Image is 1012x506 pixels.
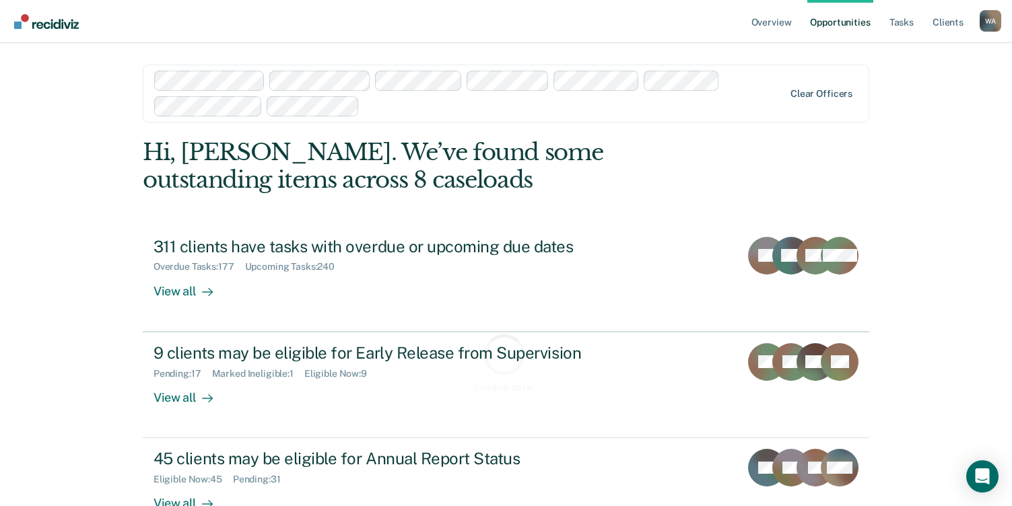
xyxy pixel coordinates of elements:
[143,226,869,332] a: 311 clients have tasks with overdue or upcoming due datesOverdue Tasks:177Upcoming Tasks:240View all
[14,14,79,29] img: Recidiviz
[980,10,1001,32] div: W A
[154,368,212,379] div: Pending : 17
[143,139,724,194] div: Hi, [PERSON_NAME]. We’ve found some outstanding items across 8 caseloads
[245,261,346,273] div: Upcoming Tasks : 240
[143,332,869,438] a: 9 clients may be eligible for Early Release from SupervisionPending:17Marked Ineligible:1Eligible...
[212,368,304,379] div: Marked Ineligible : 1
[233,474,292,485] div: Pending : 31
[154,474,233,485] div: Eligible Now : 45
[154,261,245,273] div: Overdue Tasks : 177
[154,237,626,256] div: 311 clients have tasks with overdue or upcoming due dates
[966,460,999,493] div: Open Intercom Messenger
[154,379,229,405] div: View all
[154,449,626,468] div: 45 clients may be eligible for Annual Report Status
[304,368,378,379] div: Eligible Now : 9
[154,343,626,363] div: 9 clients may be eligible for Early Release from Supervision
[154,273,229,299] div: View all
[980,10,1001,32] button: Profile dropdown button
[790,88,852,100] div: Clear officers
